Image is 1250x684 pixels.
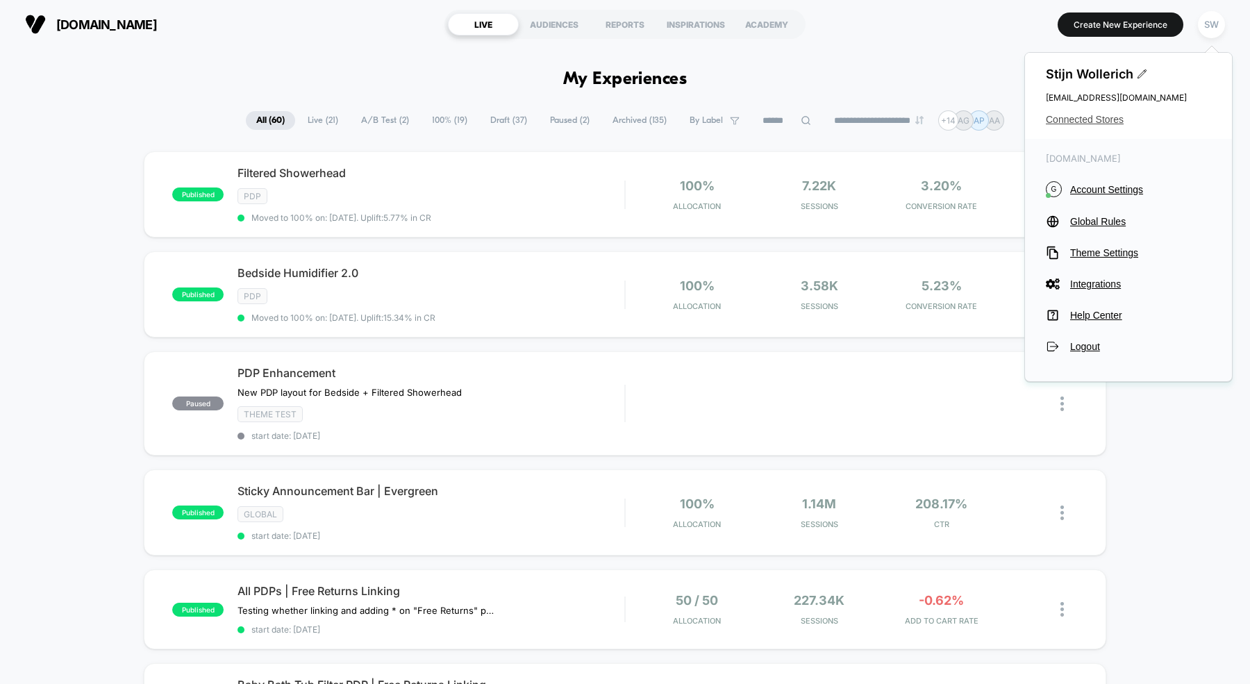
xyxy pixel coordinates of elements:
button: Integrations [1046,277,1211,291]
span: Paused ( 2 ) [540,111,600,130]
span: 7.22k [802,178,836,193]
span: ADD TO CART RATE [884,616,999,626]
span: Archived ( 135 ) [602,111,677,130]
span: [DOMAIN_NAME] [1046,153,1211,164]
span: Bedside Humidifier 2.0 [237,266,624,280]
span: Help Center [1070,310,1211,321]
span: 100% [680,497,715,511]
div: SW [1198,11,1225,38]
span: Moved to 100% on: [DATE] . Uplift: 15.34% in CR [251,312,435,323]
span: GLOBAL [237,506,283,522]
span: CONVERSION RATE [884,201,999,211]
span: Moved to 100% on: [DATE] . Uplift: 5.77% in CR [251,212,431,223]
span: All PDPs | Free Returns Linking [237,584,624,598]
img: close [1060,506,1064,520]
button: Theme Settings [1046,246,1211,260]
div: INSPIRATIONS [660,13,731,35]
span: published [172,603,224,617]
span: Sessions [762,301,877,311]
img: end [915,116,924,124]
img: close [1060,602,1064,617]
span: Integrations [1070,278,1211,290]
span: A/B Test ( 2 ) [351,111,419,130]
p: AG [958,115,969,126]
span: Filtered Showerhead [237,166,624,180]
span: 100% [680,278,715,293]
span: start date: [DATE] [237,431,624,441]
button: Global Rules [1046,215,1211,228]
span: paused [172,397,224,410]
span: Sessions [762,616,877,626]
span: PDP [237,288,267,304]
button: GAccount Settings [1046,181,1211,197]
button: Create New Experience [1058,12,1183,37]
span: published [172,187,224,201]
span: 100% ( 19 ) [422,111,478,130]
span: start date: [DATE] [237,624,624,635]
span: Allocation [673,301,721,311]
span: Allocation [673,201,721,211]
div: ACADEMY [731,13,802,35]
span: 208.17% [915,497,967,511]
span: Global Rules [1070,216,1211,227]
button: Help Center [1046,308,1211,322]
span: Theme Test [237,406,303,422]
span: [EMAIL_ADDRESS][DOMAIN_NAME] [1046,92,1211,103]
div: + 14 [938,110,958,131]
span: Allocation [673,519,721,529]
span: Draft ( 37 ) [480,111,537,130]
span: CONVERSION RATE [884,301,999,311]
span: PDP Enhancement [237,366,624,380]
span: 3.20% [921,178,962,193]
span: By Label [690,115,723,126]
span: Live ( 21 ) [297,111,349,130]
span: Sessions [762,519,877,529]
div: LIVE [448,13,519,35]
span: [DOMAIN_NAME] [56,17,157,32]
i: G [1046,181,1062,197]
div: REPORTS [590,13,660,35]
button: Connected Stores [1046,114,1211,125]
span: -0.62% [919,593,964,608]
span: PDP [237,188,267,204]
span: published [172,506,224,519]
span: CTR [884,519,999,529]
span: 5.23% [922,278,962,293]
span: New PDP layout for Bedside + ﻿Filtered Showerhead [237,387,462,398]
span: Sticky Announcement Bar | Evergreen [237,484,624,498]
img: close [1060,397,1064,411]
p: AP [974,115,985,126]
span: Logout [1070,341,1211,352]
button: Logout [1046,340,1211,353]
span: Testing whether linking and adding * on "Free Returns" plays a role in ATC Rate & CVR [237,605,495,616]
h1: My Experiences [563,69,687,90]
span: published [172,287,224,301]
span: 100% [680,178,715,193]
span: Stijn Wollerich [1046,67,1211,81]
span: start date: [DATE] [237,531,624,541]
span: 50 / 50 [676,593,718,608]
span: Allocation [673,616,721,626]
button: [DOMAIN_NAME] [21,13,161,35]
button: SW [1194,10,1229,39]
p: AA [989,115,1000,126]
span: Theme Settings [1070,247,1211,258]
div: AUDIENCES [519,13,590,35]
span: Account Settings [1070,184,1211,195]
span: Sessions [762,201,877,211]
span: 227.34k [794,593,844,608]
img: Visually logo [25,14,46,35]
span: All ( 60 ) [246,111,295,130]
span: 3.58k [801,278,838,293]
span: 1.14M [802,497,836,511]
